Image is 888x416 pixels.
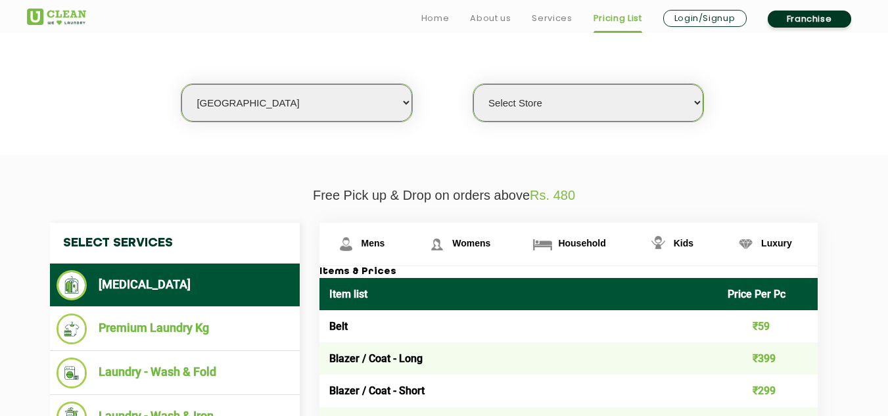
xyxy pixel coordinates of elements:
td: Belt [319,310,718,342]
img: Premium Laundry Kg [57,313,87,344]
a: About us [470,11,511,26]
img: UClean Laundry and Dry Cleaning [27,9,86,25]
a: Services [532,11,572,26]
img: Dry Cleaning [57,270,87,300]
span: Rs. 480 [530,188,575,202]
td: Blazer / Coat - Long [319,342,718,375]
img: Household [531,233,554,256]
p: Free Pick up & Drop on orders above [27,188,862,203]
h3: Items & Prices [319,266,818,278]
th: Price Per Pc [718,278,818,310]
a: Pricing List [594,11,642,26]
th: Item list [319,278,718,310]
img: Luxury [734,233,757,256]
span: Kids [674,238,693,248]
span: Household [558,238,605,248]
td: ₹299 [718,375,818,407]
td: ₹399 [718,342,818,375]
a: Login/Signup [663,10,747,27]
a: Home [421,11,450,26]
img: Laundry - Wash & Fold [57,358,87,388]
td: Blazer / Coat - Short [319,375,718,407]
span: Womens [452,238,490,248]
li: Laundry - Wash & Fold [57,358,293,388]
h4: Select Services [50,223,300,264]
a: Franchise [768,11,851,28]
span: Luxury [761,238,792,248]
span: Mens [362,238,385,248]
img: Kids [647,233,670,256]
td: ₹59 [718,310,818,342]
li: Premium Laundry Kg [57,313,293,344]
li: [MEDICAL_DATA] [57,270,293,300]
img: Womens [425,233,448,256]
img: Mens [335,233,358,256]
